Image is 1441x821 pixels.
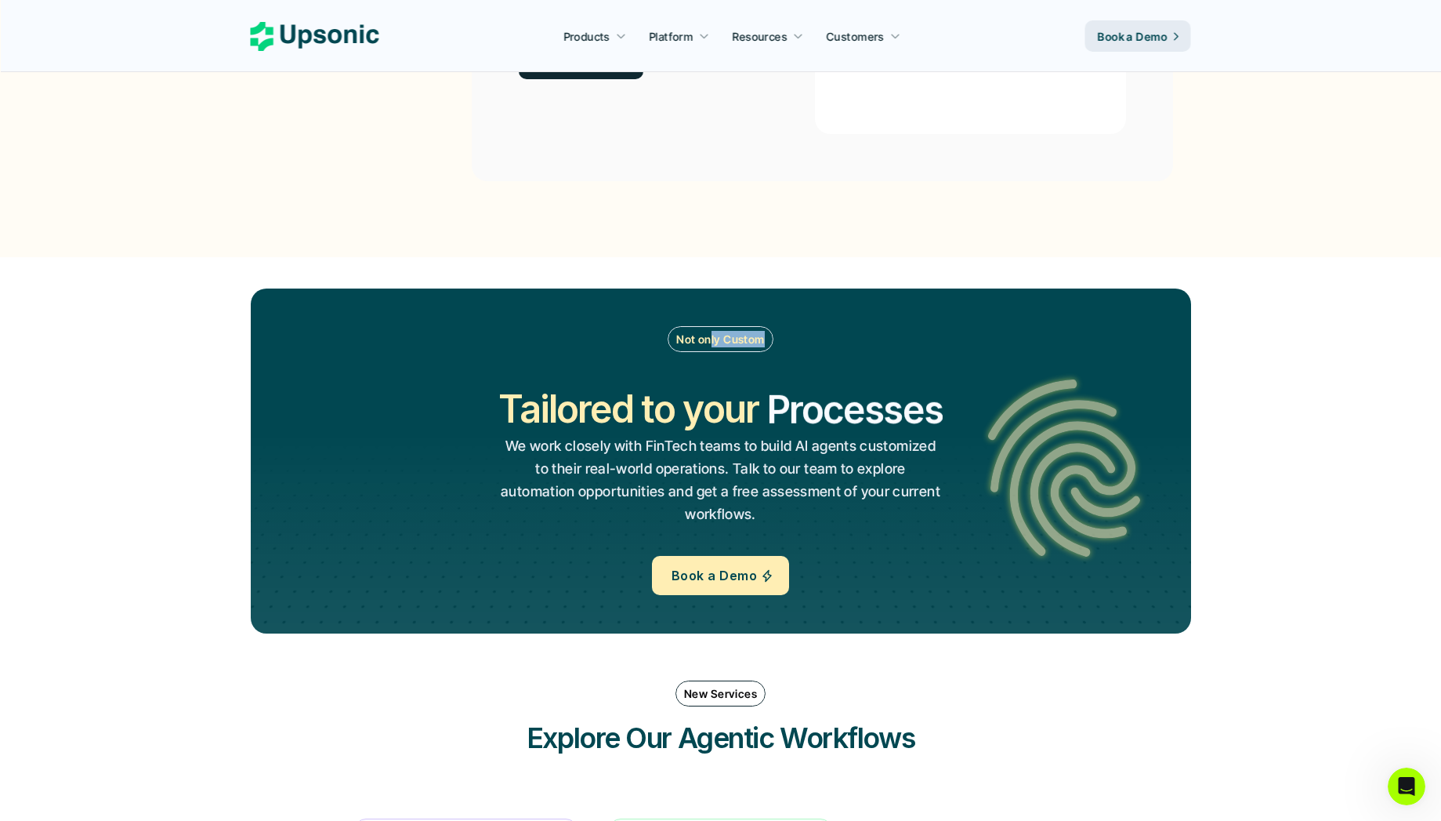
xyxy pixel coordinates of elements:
p: Products [563,28,610,45]
a: See Product [519,40,643,79]
iframe: Intercom live chat [1388,768,1425,805]
h2: Tailored to your [498,383,758,435]
p: Resources [733,28,787,45]
p: Platform [649,28,693,45]
p: We work closely with FinTech teams to build AI agents customized to their real-world operations. ... [498,435,942,525]
p: Not only Custom [676,331,764,347]
h2: Processes [766,383,943,436]
p: Book a Demo [1098,28,1168,45]
a: Book a Demo [1085,20,1191,52]
p: Customers [827,28,885,45]
p: New Services [684,685,757,702]
h3: Explore Our Agentic Workflows [486,718,956,757]
a: Products [554,22,635,50]
a: Book a Demo [652,556,789,595]
p: Book a Demo [672,565,757,587]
